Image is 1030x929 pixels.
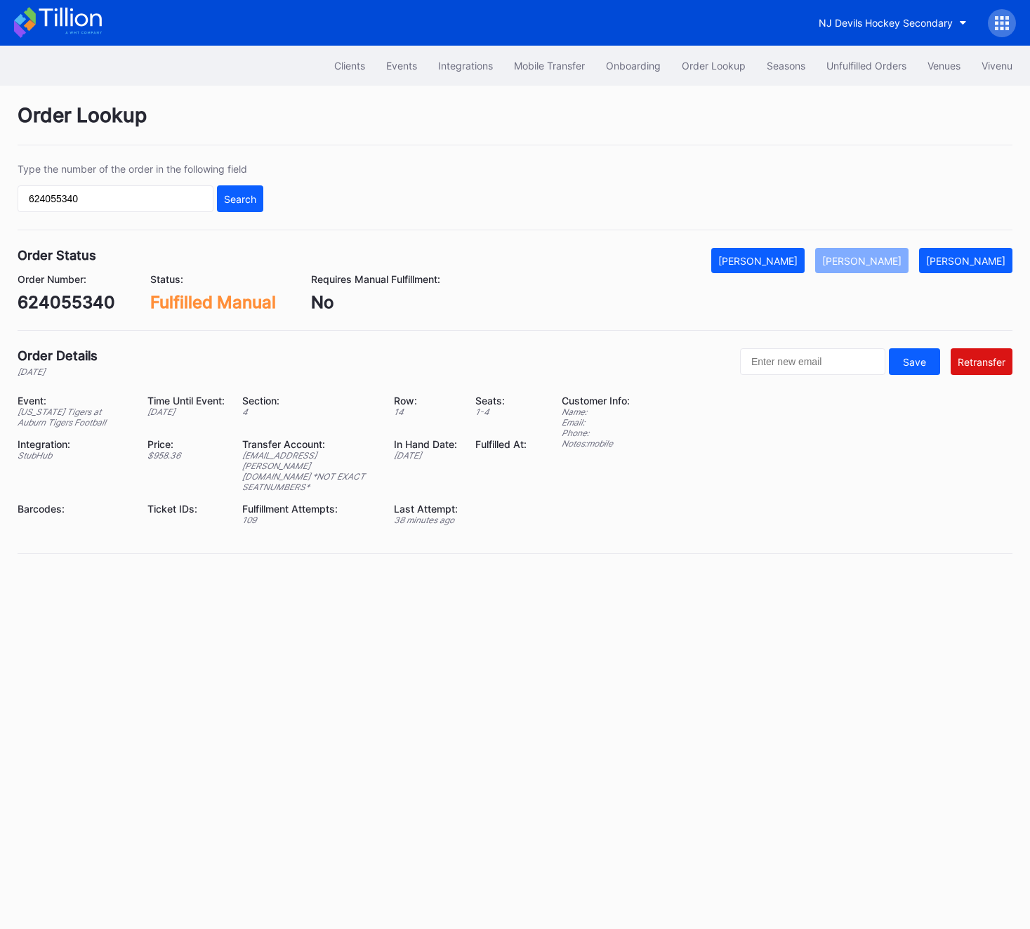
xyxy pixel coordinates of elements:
[147,503,225,515] div: Ticket IDs:
[767,60,805,72] div: Seasons
[919,248,1012,273] button: [PERSON_NAME]
[18,292,115,312] div: 624055340
[311,273,440,285] div: Requires Manual Fulfillment:
[394,438,458,450] div: In Hand Date:
[242,438,376,450] div: Transfer Account:
[815,248,909,273] button: [PERSON_NAME]
[562,417,630,428] div: Email:
[917,53,971,79] button: Venues
[819,17,953,29] div: NJ Devils Hockey Secondary
[242,450,376,492] div: [EMAIL_ADDRESS][PERSON_NAME][DOMAIN_NAME] *NOT EXACT SEATNUMBERS*
[18,185,213,212] input: GT59662
[18,438,130,450] div: Integration:
[334,60,365,72] div: Clients
[18,163,263,175] div: Type the number of the order in the following field
[18,273,115,285] div: Order Number:
[147,438,225,450] div: Price:
[394,407,458,417] div: 14
[816,53,917,79] button: Unfulfilled Orders
[394,503,458,515] div: Last Attempt:
[982,60,1012,72] div: Vivenu
[671,53,756,79] button: Order Lookup
[951,348,1012,375] button: Retransfer
[514,60,585,72] div: Mobile Transfer
[808,10,977,36] button: NJ Devils Hockey Secondary
[324,53,376,79] button: Clients
[428,53,503,79] button: Integrations
[394,395,458,407] div: Row:
[147,450,225,461] div: $ 958.36
[147,407,225,417] div: [DATE]
[18,248,96,263] div: Order Status
[438,60,493,72] div: Integrations
[903,356,926,368] div: Save
[958,356,1005,368] div: Retransfer
[826,60,906,72] div: Unfulfilled Orders
[562,407,630,417] div: Name:
[394,515,458,525] div: 38 minutes ago
[242,395,376,407] div: Section:
[595,53,671,79] button: Onboarding
[926,255,1005,267] div: [PERSON_NAME]
[18,503,130,515] div: Barcodes:
[311,292,440,312] div: No
[376,53,428,79] button: Events
[18,103,1012,145] div: Order Lookup
[927,60,960,72] div: Venues
[18,395,130,407] div: Event:
[147,395,225,407] div: Time Until Event:
[18,450,130,461] div: StubHub
[150,273,276,285] div: Status:
[394,450,458,461] div: [DATE]
[242,515,376,525] div: 109
[475,407,527,417] div: 1 - 4
[756,53,816,79] button: Seasons
[562,428,630,438] div: Phone:
[18,367,98,377] div: [DATE]
[740,348,885,375] input: Enter new email
[889,348,940,375] button: Save
[682,60,746,72] div: Order Lookup
[18,407,130,428] div: [US_STATE] Tigers at Auburn Tigers Football
[150,292,276,312] div: Fulfilled Manual
[971,53,1023,79] button: Vivenu
[242,407,376,417] div: 4
[711,248,805,273] button: [PERSON_NAME]
[224,193,256,205] div: Search
[562,395,630,407] div: Customer Info:
[242,503,376,515] div: Fulfillment Attempts:
[822,255,902,267] div: [PERSON_NAME]
[18,348,98,363] div: Order Details
[562,438,630,449] div: Notes: mobile
[606,60,661,72] div: Onboarding
[475,395,527,407] div: Seats:
[503,53,595,79] button: Mobile Transfer
[718,255,798,267] div: [PERSON_NAME]
[475,438,527,450] div: Fulfilled At:
[386,60,417,72] div: Events
[217,185,263,212] button: Search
